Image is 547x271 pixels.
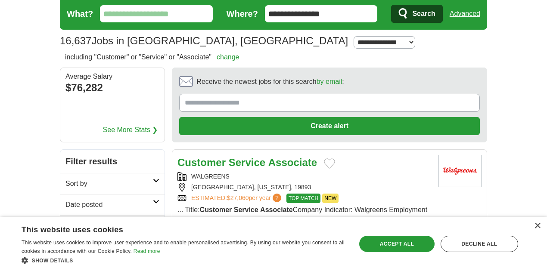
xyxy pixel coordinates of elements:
a: ESTIMATED:$27,060per year? [191,194,283,203]
span: TOP MATCH [286,194,320,203]
a: Customer Service Associate [177,157,317,168]
span: NEW [322,194,339,203]
strong: Service [229,157,265,168]
h2: Filter results [60,150,165,173]
h2: Sort by [65,179,153,189]
div: Show details [22,256,346,265]
strong: Customer [200,206,232,213]
div: Average Salary [65,73,159,80]
a: Advanced [450,5,480,22]
a: Salary [60,215,165,236]
strong: Customer [177,157,226,168]
button: Add to favorite jobs [324,158,335,169]
span: $27,060 [227,194,249,201]
button: Search [391,5,442,23]
span: Receive the newest jobs for this search : [196,77,344,87]
a: Read more, opens a new window [134,248,160,254]
div: This website uses cookies [22,222,325,235]
span: Search [412,5,435,22]
strong: Associate [268,157,317,168]
h2: including "Customer" or "Service" or "Associate" [65,52,239,62]
label: Where? [227,7,258,20]
img: Walgreens logo [438,155,482,187]
a: by email [317,78,342,85]
a: Sort by [60,173,165,194]
div: $76,282 [65,80,159,95]
label: What? [67,7,93,20]
span: 16,637 [60,33,91,49]
div: Accept all [359,236,435,252]
div: Close [534,223,541,229]
div: Decline all [441,236,518,252]
span: Show details [32,258,73,264]
span: This website uses cookies to improve user experience and to enable personalised advertising. By u... [22,240,345,254]
span: ? [273,194,281,202]
span: ... Title: Company Indicator: Walgreens Employment Type: [DEMOGRAPHIC_DATA] Job Function: Retail ... [177,206,427,265]
a: change [217,53,239,61]
strong: Service [234,206,258,213]
div: [GEOGRAPHIC_DATA], [US_STATE], 19893 [177,183,432,192]
a: Date posted [60,194,165,215]
a: WALGREENS [191,173,230,180]
button: Create alert [179,117,480,135]
a: See More Stats ❯ [103,125,158,135]
h2: Date posted [65,200,153,210]
strong: Associate [260,206,293,213]
h1: Jobs in [GEOGRAPHIC_DATA], [GEOGRAPHIC_DATA] [60,35,348,46]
